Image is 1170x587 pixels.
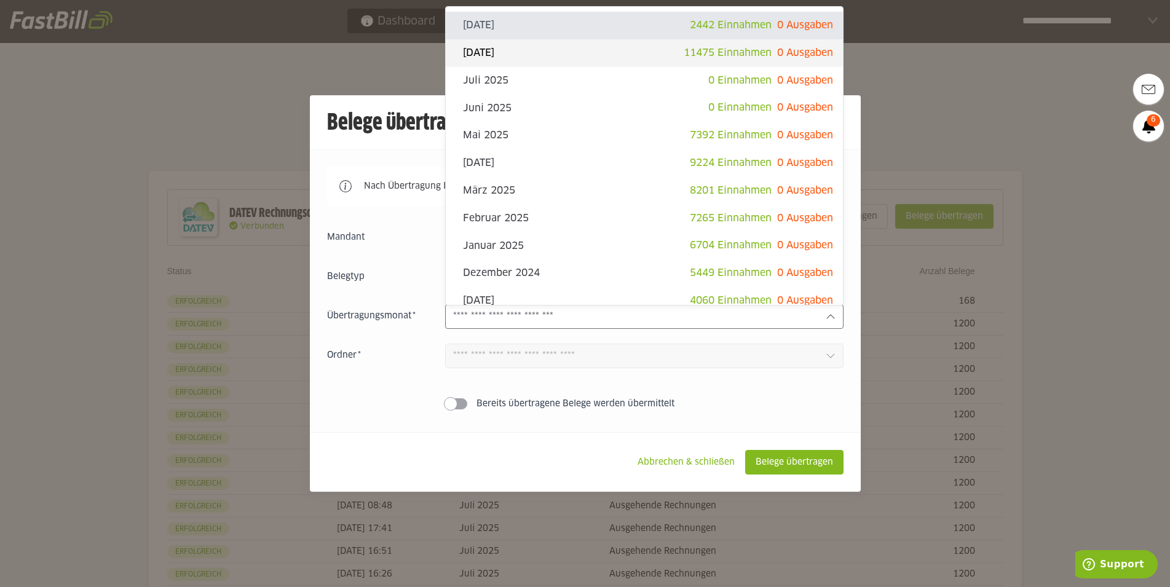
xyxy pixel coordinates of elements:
[690,240,772,250] span: 6704 Einnahmen
[777,130,833,140] span: 0 Ausgaben
[777,240,833,250] span: 0 Ausgaben
[777,186,833,195] span: 0 Ausgaben
[446,177,843,205] sl-option: März 2025
[690,158,772,168] span: 9224 Einnahmen
[777,268,833,278] span: 0 Ausgaben
[708,103,772,112] span: 0 Einnahmen
[446,259,843,287] sl-option: Dezember 2024
[446,232,843,259] sl-option: Januar 2025
[690,130,772,140] span: 7392 Einnahmen
[446,122,843,149] sl-option: Mai 2025
[777,48,833,58] span: 0 Ausgaben
[1075,550,1158,581] iframe: Öffnet ein Widget, in dem Sie weitere Informationen finden
[777,103,833,112] span: 0 Ausgaben
[627,450,745,475] sl-button: Abbrechen & schließen
[777,158,833,168] span: 0 Ausgaben
[684,48,772,58] span: 11475 Einnahmen
[446,149,843,177] sl-option: [DATE]
[690,296,772,305] span: 4060 Einnahmen
[1133,111,1164,141] a: 6
[690,20,772,30] span: 2442 Einnahmen
[777,20,833,30] span: 0 Ausgaben
[446,39,843,67] sl-option: [DATE]
[777,296,833,305] span: 0 Ausgaben
[327,398,844,410] sl-switch: Bereits übertragene Belege werden übermittelt
[1147,114,1160,127] span: 6
[446,287,843,315] sl-option: [DATE]
[446,67,843,95] sl-option: Juli 2025
[690,213,772,223] span: 7265 Einnahmen
[777,213,833,223] span: 0 Ausgaben
[446,12,843,39] sl-option: [DATE]
[446,94,843,122] sl-option: Juni 2025
[708,76,772,85] span: 0 Einnahmen
[690,186,772,195] span: 8201 Einnahmen
[777,76,833,85] span: 0 Ausgaben
[745,450,844,475] sl-button: Belege übertragen
[690,268,772,278] span: 5449 Einnahmen
[446,205,843,232] sl-option: Februar 2025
